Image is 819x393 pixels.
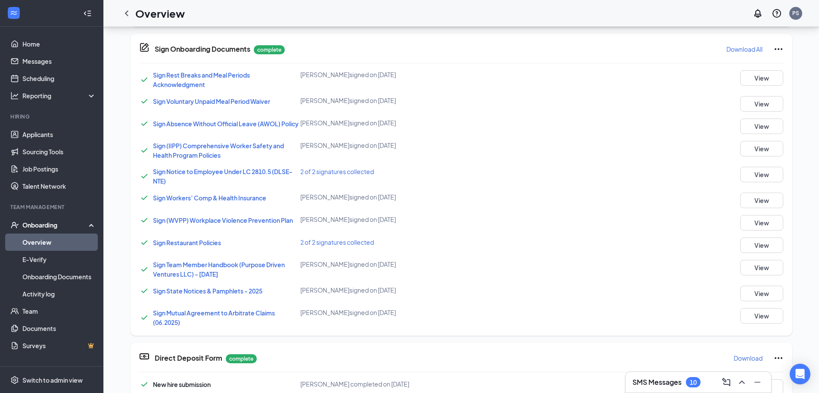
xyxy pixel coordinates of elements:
svg: Settings [10,376,19,384]
svg: Checkmark [139,312,149,323]
span: Sign Rest Breaks and Meal Periods Acknowledgment [153,71,250,88]
p: complete [254,45,285,54]
button: View [740,119,783,134]
svg: Checkmark [139,379,149,390]
button: ChevronUp [735,375,749,389]
div: Open Intercom Messenger [790,364,810,384]
svg: Checkmark [139,193,149,203]
button: Download [733,351,763,365]
a: Talent Network [22,178,96,195]
svg: CompanyDocumentIcon [139,42,149,53]
button: ComposeMessage [719,375,733,389]
a: Job Postings [22,160,96,178]
svg: Collapse [83,9,92,18]
a: Sign Restaurant Policies [153,239,221,246]
div: [PERSON_NAME] signed on [DATE] [300,119,515,127]
a: Sourcing Tools [22,143,96,160]
svg: Ellipses [773,44,784,54]
div: [PERSON_NAME] signed on [DATE] [300,215,515,224]
div: [PERSON_NAME] signed on [DATE] [300,141,515,150]
a: Scheduling [22,70,96,87]
h1: Overview [135,6,185,21]
svg: ChevronLeft [121,8,132,19]
svg: Checkmark [139,286,149,296]
p: Download All [726,45,763,53]
a: SurveysCrown [22,337,96,354]
svg: Checkmark [139,119,149,129]
a: Sign (IIPP) Comprehensive Worker Safety and Health Program Policies [153,142,284,159]
span: [PERSON_NAME] completed on [DATE] [300,380,409,388]
svg: Checkmark [139,75,149,85]
h5: Direct Deposit Form [155,353,222,363]
a: Sign Absence Without Official Leave (AWOL) Policy [153,120,299,128]
a: E-Verify [22,251,96,268]
div: [PERSON_NAME] signed on [DATE] [300,260,515,268]
span: 2 of 2 signatures collected [300,238,374,246]
div: Reporting [22,91,97,100]
svg: Ellipses [773,353,784,363]
a: Sign Team Member Handbook (Purpose Driven Ventures LLC) - [DATE] [153,261,285,278]
div: [PERSON_NAME] signed on [DATE] [300,70,515,79]
div: Onboarding [22,221,89,229]
svg: Analysis [10,91,19,100]
button: View [740,167,783,182]
div: [PERSON_NAME] signed on [DATE] [300,308,515,317]
a: Sign Notice to Employee Under LC 2810.5 (DLSE-NTE) [153,168,293,185]
svg: DirectDepositIcon [139,351,149,362]
div: [PERSON_NAME] signed on [DATE] [300,193,515,201]
a: Sign Mutual Agreement to Arbitrate Claims (06.2025) [153,309,275,326]
div: [PERSON_NAME] signed on [DATE] [300,286,515,294]
div: Hiring [10,113,94,120]
a: Messages [22,53,96,70]
button: View [740,193,783,208]
button: Download All [726,42,763,56]
button: Minimize [750,375,764,389]
button: View [740,215,783,231]
a: Team [22,303,96,320]
div: 10 [690,379,697,386]
svg: Checkmark [139,145,149,156]
a: Sign Voluntary Unpaid Meal Period Waiver [153,97,270,105]
h3: SMS Messages [632,377,682,387]
a: Sign Workers’ Comp & Health Insurance [153,194,266,202]
h5: Sign Onboarding Documents [155,44,250,54]
a: Home [22,35,96,53]
svg: Notifications [753,8,763,19]
button: View [740,70,783,86]
p: complete [226,354,257,363]
span: New hire submission [153,381,211,388]
a: Sign (WVPP) Workplace Violence Prevention Plan [153,216,293,224]
button: View [740,237,783,253]
div: PS [792,9,799,17]
a: Overview [22,234,96,251]
div: Team Management [10,203,94,211]
svg: ComposeMessage [721,377,732,387]
svg: Checkmark [139,264,149,274]
svg: Minimize [752,377,763,387]
svg: QuestionInfo [772,8,782,19]
a: Onboarding Documents [22,268,96,285]
div: Switch to admin view [22,376,83,384]
a: Activity log [22,285,96,303]
a: Sign State Notices & Pamphlets - 2025 [153,287,262,295]
div: [PERSON_NAME] signed on [DATE] [300,96,515,105]
svg: UserCheck [10,221,19,229]
button: View [740,308,783,324]
svg: Checkmark [139,237,149,248]
svg: Checkmark [139,96,149,106]
svg: WorkstreamLogo [9,9,18,17]
button: View [740,96,783,112]
button: View [740,286,783,301]
svg: Checkmark [139,215,149,225]
button: View [740,141,783,156]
